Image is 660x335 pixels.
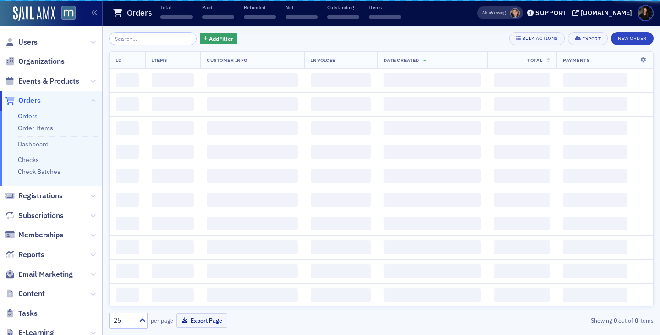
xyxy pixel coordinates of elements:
button: Start recording [58,294,66,301]
span: ‌ [244,15,276,19]
a: Tasks [5,308,38,318]
span: ‌ [369,15,401,19]
div: Luke says… [7,84,176,112]
button: Gif picker [44,294,51,301]
span: ‌ [494,240,550,254]
div: Lauren says… [7,36,176,63]
div: [PERSON_NAME] • Just now [15,257,91,262]
span: ‌ [116,97,139,111]
button: Emoji picker [29,294,36,301]
span: Total [527,57,542,63]
span: ‌ [384,169,481,183]
div: Bulk Actions [522,36,558,41]
span: ‌ [311,217,370,230]
span: ‌ [384,240,481,254]
span: ‌ [384,145,481,159]
span: Customer Info [207,57,247,63]
strong: 0 [633,316,639,324]
span: ‌ [207,288,298,302]
div: New messages divider [7,191,176,192]
span: ‌ [494,97,550,111]
span: ‌ [152,145,194,159]
a: Checks [18,156,39,164]
span: ‌ [494,169,550,183]
button: New Order [611,32,654,45]
span: ‌ [311,240,370,254]
p: Outstanding [327,4,359,11]
span: ‌ [384,121,481,135]
p: Total [160,4,192,11]
span: ‌ [116,240,139,254]
div: Luke says… [7,63,176,84]
p: Paid [202,4,234,11]
div: It looks like they were charged on [DATE] refunded and then a new order was created, MOA was appl... [40,117,169,172]
a: Subscriptions [5,211,64,221]
textarea: Message… [8,275,176,290]
span: ‌ [116,169,139,183]
label: per page [151,316,173,324]
span: ‌ [152,97,194,111]
span: ‌ [152,264,194,278]
div: Showing out of items [478,316,654,324]
span: ‌ [494,264,550,278]
p: Items [369,4,401,11]
span: Memberships [18,230,63,240]
button: Bulk Actions [509,32,565,45]
p: Net [286,4,318,11]
span: ‌ [152,240,194,254]
a: Orders [5,95,41,106]
a: Organizations [5,56,65,67]
span: ‌ [384,97,481,111]
span: Items [152,57,167,63]
span: ‌ [311,121,370,135]
span: Subscriptions [18,211,64,221]
span: Invoicee [311,57,335,63]
span: ‌ [384,288,481,302]
a: Registrations [5,191,63,201]
span: ‌ [494,288,550,302]
span: ‌ [563,145,627,159]
div: Support [535,9,567,17]
p: Refunded [244,4,276,11]
span: ‌ [152,169,194,183]
span: ‌ [311,288,370,302]
span: ‌ [563,217,627,230]
span: ‌ [286,15,318,19]
span: ‌ [116,193,139,207]
span: ‌ [207,97,298,111]
a: Dashboard [18,140,49,148]
a: Order Items [18,124,53,132]
span: ‌ [207,193,298,207]
span: ‌ [563,193,627,207]
span: ‌ [116,288,139,302]
span: ‌ [160,15,192,19]
div: Export [582,36,601,41]
div: This one too: [55,41,169,50]
span: Users [18,37,38,47]
div: Strange- checking it out. [15,90,94,99]
span: ‌ [311,145,370,159]
span: ‌ [311,97,370,111]
span: Add Filter [209,34,233,43]
span: ‌ [116,73,139,87]
a: Events & Products [5,76,79,86]
span: ‌ [563,73,627,87]
span: ‌ [563,121,627,135]
span: ‌ [116,217,139,230]
span: ‌ [311,169,370,183]
span: ‌ [152,73,194,87]
a: Check Batches [18,167,60,176]
span: Profile [638,5,654,21]
span: ‌ [563,264,627,278]
span: Events & Products [18,76,79,86]
button: Home [143,4,161,21]
h1: Orders [127,7,152,18]
span: Orders [18,95,41,106]
a: Content [5,289,45,299]
a: New Order [611,33,654,42]
span: ‌ [311,73,370,87]
span: Content [18,289,45,299]
span: ‌ [152,121,194,135]
span: ‌ [116,145,139,159]
button: Export Page [176,313,227,328]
